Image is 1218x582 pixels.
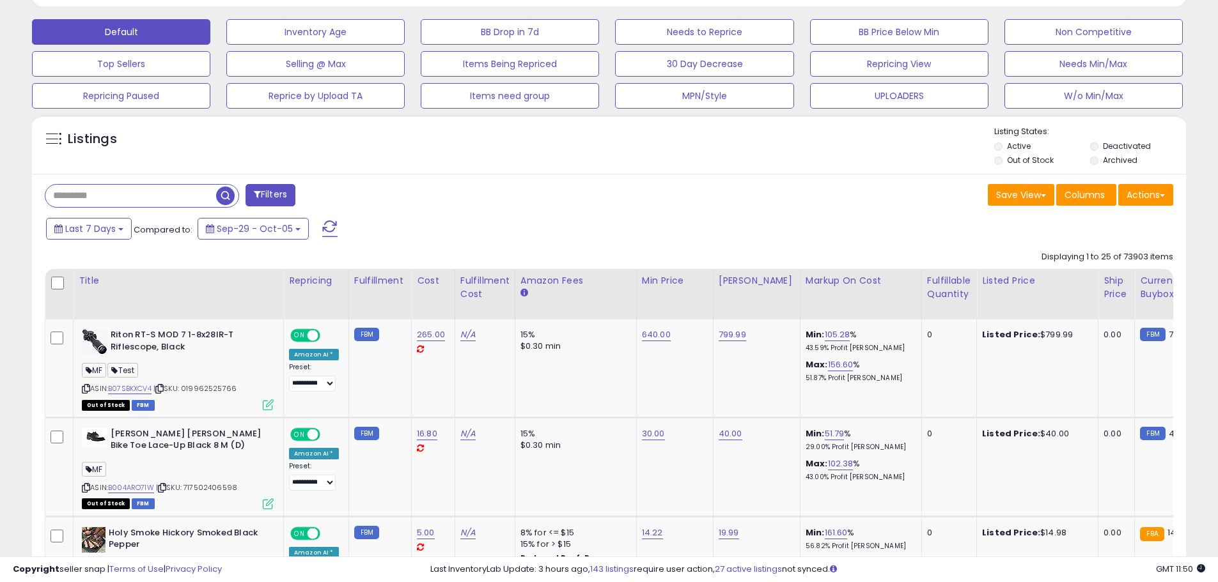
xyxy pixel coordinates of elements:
[292,330,308,341] span: ON
[421,51,599,77] button: Items Being Repriced
[520,440,627,451] div: $0.30 min
[642,526,663,539] a: 14.22
[82,428,274,508] div: ASIN:
[108,383,152,394] a: B07SBKXCV4
[289,448,339,459] div: Amazon AI *
[289,274,343,287] div: Repricing
[810,51,988,77] button: Repricing View
[982,329,1088,341] div: $799.99
[806,344,912,353] p: 43.59% Profit [PERSON_NAME]
[615,51,793,77] button: 30 Day Decrease
[927,274,971,301] div: Fulfillable Quantity
[1167,526,1189,539] span: 14.98
[111,428,266,455] b: [PERSON_NAME] [PERSON_NAME] Bike Toe Lace-Up Black 8 M (D)
[13,563,222,576] div: seller snap | |
[719,274,795,287] div: [PERSON_NAME]
[217,222,293,235] span: Sep-29 - Oct-05
[109,563,164,575] a: Terms of Use
[82,527,105,553] img: 51krObnJMcL._SL40_.jpg
[460,328,476,341] a: N/A
[1140,274,1206,301] div: Current Buybox Price
[982,328,1040,341] b: Listed Price:
[806,358,828,371] b: Max:
[806,274,916,287] div: Markup on Cost
[927,329,967,341] div: 0
[132,498,155,509] span: FBM
[32,83,210,109] button: Repricing Paused
[806,542,912,551] p: 56.82% Profit [PERSON_NAME]
[1004,83,1183,109] button: W/o Min/Max
[107,363,138,378] span: Test
[226,19,405,45] button: Inventory Age
[1140,527,1164,541] small: FBA
[354,526,379,539] small: FBM
[82,428,107,445] img: 31RRP1UZLNL._SL40_.jpg
[354,274,406,287] div: Fulfillment
[642,427,665,440] a: 30.00
[615,19,793,45] button: Needs to Reprice
[82,400,130,411] span: All listings that are currently out of stock and unavailable for purchase on Amazon
[1169,427,1180,440] span: 40
[982,428,1088,440] div: $40.00
[460,526,476,539] a: N/A
[226,83,405,109] button: Reprice by Upload TA
[289,363,339,392] div: Preset:
[810,83,988,109] button: UPLOADERS
[642,274,708,287] div: Min Price
[1140,328,1165,341] small: FBM
[1103,155,1137,165] label: Archived
[417,526,435,539] a: 5.00
[982,427,1040,440] b: Listed Price:
[828,358,854,371] a: 156.60
[109,527,264,554] b: Holy Smoke Hickory Smoked Black Pepper
[520,428,627,440] div: 15%
[354,328,379,341] small: FBM
[715,563,782,575] a: 27 active listings
[520,287,528,299] small: Amazon Fees.
[988,184,1054,206] button: Save View
[520,329,627,341] div: 15%
[1007,141,1031,151] label: Active
[430,563,1205,576] div: Last InventoryLab Update: 3 hours ago, require user action, not synced.
[153,383,237,394] span: | SKU: 019962525766
[318,528,339,539] span: OFF
[1169,328,1196,341] span: 799.99
[460,427,476,440] a: N/A
[1156,563,1205,575] span: 2025-10-13 11:50 GMT
[982,274,1093,287] div: Listed Price
[806,329,912,353] div: %
[1007,155,1054,165] label: Out of Stock
[719,328,746,341] a: 799.99
[166,563,222,575] a: Privacy Policy
[318,429,339,440] span: OFF
[806,473,912,482] p: 43.00% Profit [PERSON_NAME]
[1104,329,1125,341] div: 0.00
[65,222,116,235] span: Last 7 Days
[800,269,921,319] th: The percentage added to the cost of goods (COGS) that forms the calculator for Min & Max prices.
[421,83,599,109] button: Items need group
[1056,184,1116,206] button: Columns
[111,329,266,356] b: Riton RT-S MOD 7 1-8x28IR-T Riflescope, Black
[292,528,308,539] span: ON
[1118,184,1173,206] button: Actions
[825,427,845,440] a: 51.79
[825,526,848,539] a: 161.60
[198,218,309,240] button: Sep-29 - Oct-05
[68,130,117,148] h5: Listings
[460,274,510,301] div: Fulfillment Cost
[32,51,210,77] button: Top Sellers
[226,51,405,77] button: Selling @ Max
[289,462,339,491] div: Preset:
[82,363,106,378] span: MF
[421,19,599,45] button: BB Drop in 7d
[806,374,912,383] p: 51.87% Profit [PERSON_NAME]
[810,19,988,45] button: BB Price Below Min
[417,427,437,440] a: 16.80
[292,429,308,440] span: ON
[806,527,912,551] div: %
[806,328,825,341] b: Min:
[1104,428,1125,440] div: 0.00
[417,328,445,341] a: 265.00
[417,274,449,287] div: Cost
[927,428,967,440] div: 0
